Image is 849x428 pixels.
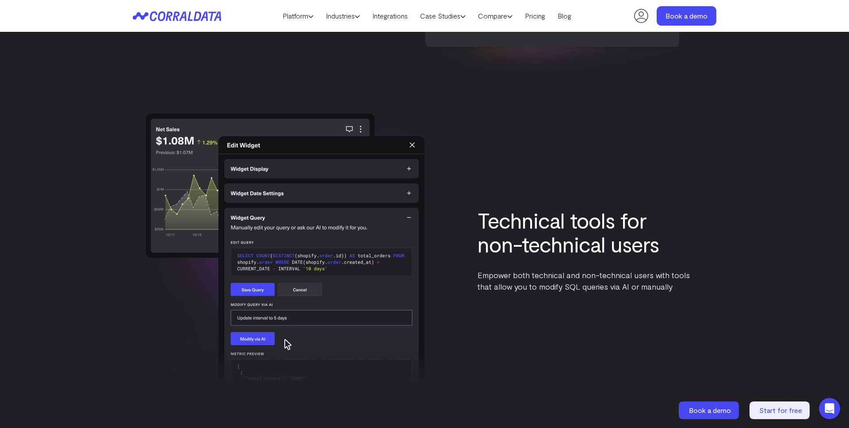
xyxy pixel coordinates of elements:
span: Start for free [759,406,802,414]
p: Empower both technical and non-technical users with tools that allow you to modify SQL queries vi... [478,269,690,292]
a: Book a demo [679,401,741,419]
div: Open Intercom Messenger [819,398,840,419]
a: Compare [472,9,519,23]
a: Integrations [366,9,414,23]
a: Pricing [519,9,551,23]
a: Blog [551,9,577,23]
h3: Technical tools for non-technical users [478,208,690,256]
a: Book a demo [657,6,716,26]
a: Platform [276,9,320,23]
a: Industries [320,9,366,23]
span: Book a demo [689,406,731,414]
a: Case Studies [414,9,472,23]
a: Start for free [750,401,811,419]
